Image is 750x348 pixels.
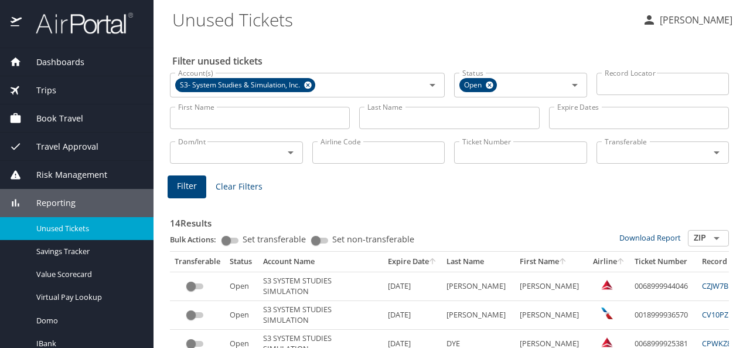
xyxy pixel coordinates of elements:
span: S3- System Studies & Simulation, Inc. [175,79,307,92]
div: Transferable [175,256,220,267]
th: Expire Date [383,252,442,272]
button: Clear Filters [211,176,267,198]
td: [DATE] [383,301,442,330]
span: Savings Tracker [36,246,139,257]
td: [PERSON_NAME] [515,301,588,330]
span: Risk Management [22,168,107,181]
span: Unused Tickets [36,223,139,234]
th: Last Name [442,252,515,272]
button: sort [429,258,437,266]
td: [DATE] [383,272,442,300]
h2: Filter unused tickets [172,52,731,70]
a: CV10PZ [702,309,728,320]
span: Dashboards [22,56,84,69]
button: Open [708,144,725,161]
span: Set transferable [243,235,306,244]
img: airportal-logo.png [23,12,133,35]
button: Open [708,230,725,246]
th: Status [225,252,258,272]
td: Open [225,272,258,300]
button: Open [282,144,299,161]
button: Open [424,77,441,93]
th: Airline [588,252,630,272]
span: Clear Filters [216,180,262,194]
button: [PERSON_NAME] [637,9,737,31]
img: icon-airportal.png [11,12,23,35]
td: 0068999944046 [630,272,697,300]
span: Trips [22,84,56,97]
img: American Airlines [601,308,613,319]
th: First Name [515,252,588,272]
p: [PERSON_NAME] [656,13,732,27]
td: 0018999936570 [630,301,697,330]
a: CZJW7B [702,281,728,291]
div: S3- System Studies & Simulation, Inc. [175,78,315,92]
span: Travel Approval [22,140,98,153]
span: Value Scorecard [36,269,139,280]
button: sort [559,258,567,266]
td: [PERSON_NAME] [442,272,515,300]
a: Download Report [619,232,681,243]
h1: Unused Tickets [172,1,633,38]
button: Open [567,77,583,93]
th: Ticket Number [630,252,697,272]
span: Virtual Pay Lookup [36,292,139,303]
img: Delta Airlines [601,279,613,290]
span: Reporting [22,197,76,210]
span: Book Travel [22,112,83,125]
p: Bulk Actions: [170,234,226,245]
td: Open [225,301,258,330]
td: [PERSON_NAME] [442,301,515,330]
span: Filter [177,179,197,194]
span: Domo [36,315,139,326]
button: Filter [168,175,206,198]
span: Set non-transferable [332,235,414,244]
td: [PERSON_NAME] [515,272,588,300]
span: Open [459,79,489,92]
h3: 14 Results [170,210,729,230]
td: S3 SYSTEM STUDIES SIMULATION [258,301,383,330]
img: Delta Airlines [601,336,613,348]
div: Open [459,78,497,92]
td: S3 SYSTEM STUDIES SIMULATION [258,272,383,300]
th: Account Name [258,252,383,272]
button: sort [617,258,625,266]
